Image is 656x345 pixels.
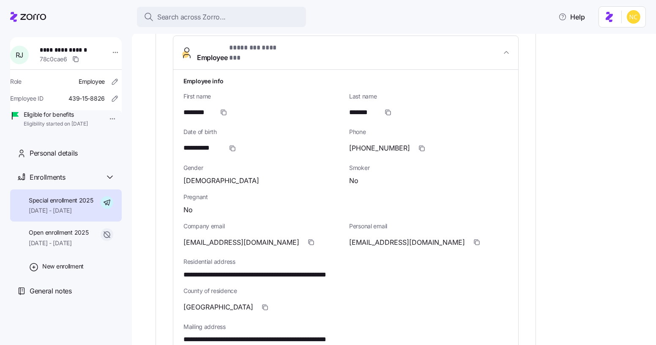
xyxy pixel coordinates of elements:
span: County of residence [183,287,508,295]
span: Employee [197,43,289,63]
span: Role [10,77,22,86]
span: Residential address [183,257,508,266]
span: Date of birth [183,128,342,136]
span: R J [16,52,23,58]
span: [EMAIL_ADDRESS][DOMAIN_NAME] [349,237,465,248]
img: e03b911e832a6112bf72643c5874f8d8 [627,10,640,24]
span: Mailing address [183,323,508,331]
span: Last name [349,92,508,101]
span: 439-15-8826 [68,94,105,103]
span: [GEOGRAPHIC_DATA] [183,302,253,312]
span: [EMAIL_ADDRESS][DOMAIN_NAME] [183,237,299,248]
span: Company email [183,222,342,230]
span: Smoker [349,164,508,172]
span: First name [183,92,342,101]
span: No [349,175,358,186]
h1: Employee info [183,77,508,85]
button: Help [552,8,592,25]
span: Eligibility started on [DATE] [24,120,88,128]
span: [DATE] - [DATE] [29,239,88,247]
span: 78c0cae6 [40,55,67,63]
span: Employee ID [10,94,44,103]
span: Phone [349,128,508,136]
span: Personal email [349,222,508,230]
span: Special enrollment 2025 [29,196,93,205]
span: Employee [79,77,105,86]
button: Search across Zorro... [137,7,306,27]
span: Gender [183,164,342,172]
span: No [183,205,193,215]
span: [PHONE_NUMBER] [349,143,410,153]
span: [DEMOGRAPHIC_DATA] [183,175,259,186]
span: General notes [30,286,72,296]
span: Open enrollment 2025 [29,228,88,237]
span: Personal details [30,148,78,159]
span: Enrollments [30,172,65,183]
span: New enrollment [42,262,84,271]
span: Pregnant [183,193,508,201]
span: Eligible for benefits [24,110,88,119]
span: [DATE] - [DATE] [29,206,93,215]
span: Search across Zorro... [157,12,226,22]
span: Help [558,12,585,22]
